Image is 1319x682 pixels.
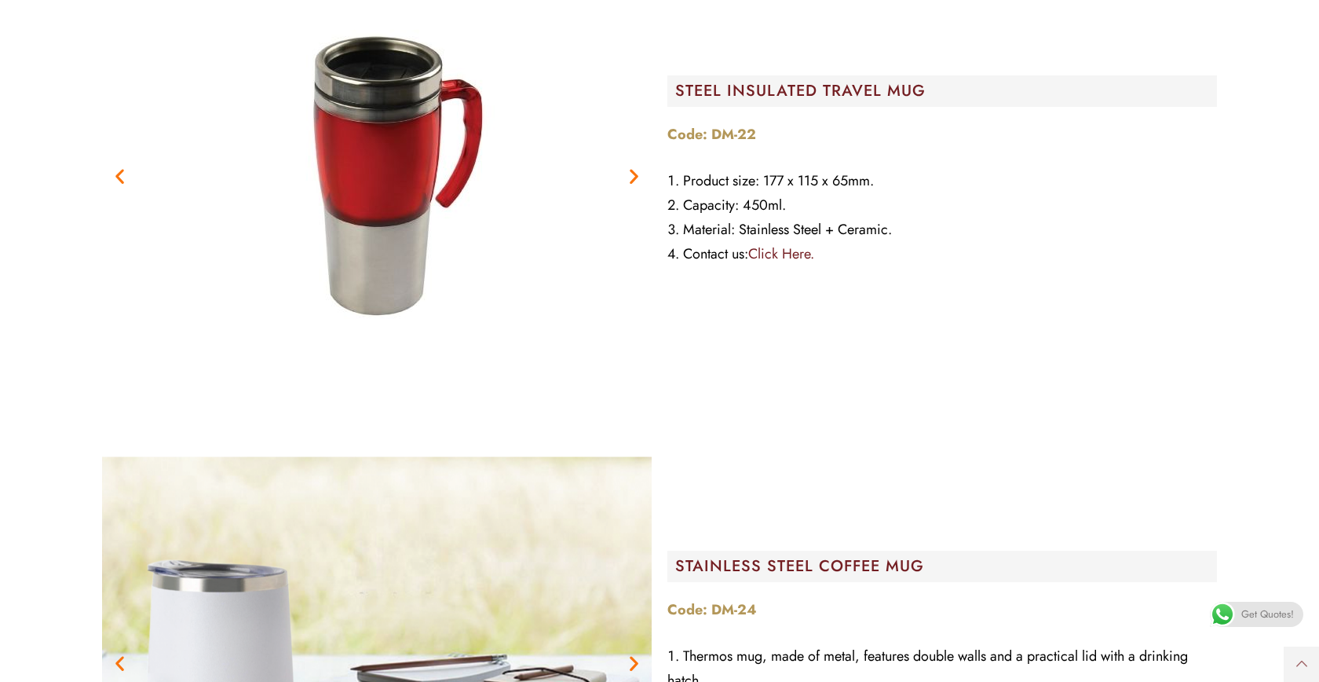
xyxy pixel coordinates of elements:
[667,193,1217,218] li: Capacity: 450ml.
[667,169,1217,193] li: Product size: 177 x 115 x 65mm.
[624,653,644,673] div: Next slide
[675,559,1217,574] h2: STAINLESS STEEL COFFEE MUG
[667,242,1217,266] li: Contact us:
[748,244,814,264] a: Click Here.
[667,599,757,620] strong: Code: DM-24
[1241,602,1294,627] span: Get Quotes!
[675,83,1217,99] h2: STEEL INSULATED TRAVEL MUG
[667,124,756,145] strong: Code: DM-22
[624,166,644,185] div: Next slide
[110,653,130,673] div: Previous slide
[110,166,130,185] div: Previous slide
[667,218,1217,242] li: Material: Stainless Steel + Ceramic.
